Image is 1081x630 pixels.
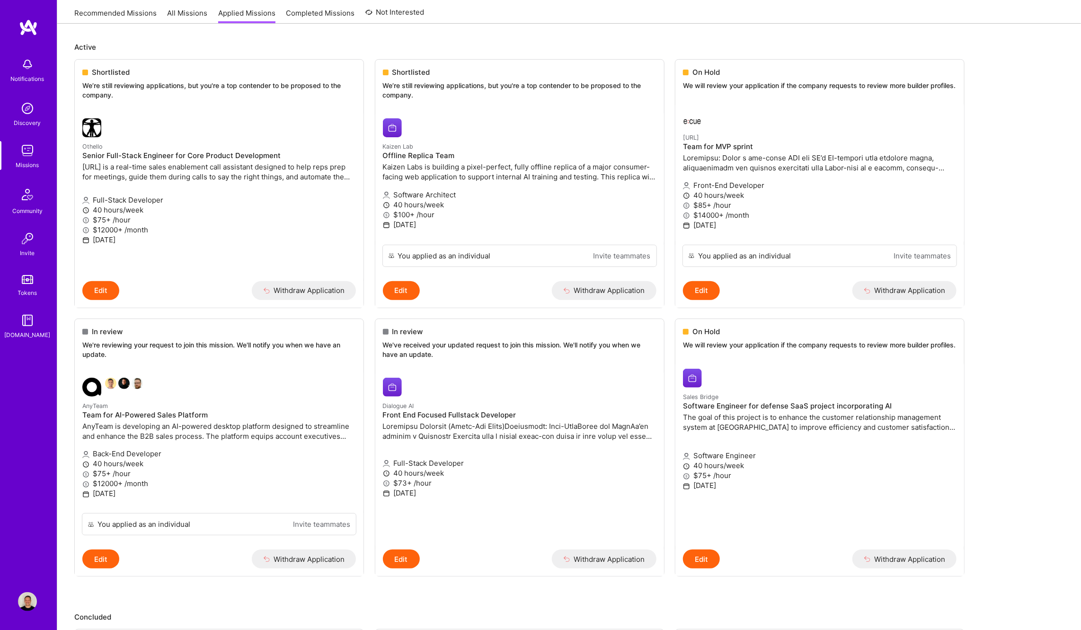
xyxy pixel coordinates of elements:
a: AnyTeam company logoSouvik BasuJames TouheyGrzegorz WróblewskiAnyTeamTeam for AI-Powered Sales Pl... [75,370,363,513]
a: Sales Bridge company logoSales BridgeSoftware Engineer for defense SaaS project incorporating AIT... [675,361,964,550]
div: Community [12,206,43,216]
p: We're reviewing your request to join this mission. We'll notify you when we have an update. [82,340,356,359]
img: Sales Bridge company logo [683,369,702,388]
i: icon Applicant [683,453,690,460]
i: icon MoneyGray [82,481,89,488]
small: Dialogue AI [383,402,414,409]
h4: Team for MVP sprint [683,142,957,151]
p: Active [74,42,1064,52]
p: 40 hours/week [383,468,656,478]
i: icon Clock [383,470,390,477]
i: icon Applicant [82,197,89,204]
a: All Missions [168,8,208,24]
span: Shortlisted [392,67,430,77]
img: Ecue.ai company logo [683,109,702,128]
i: icon Applicant [383,192,390,199]
p: We've received your updated request to join this mission. We'll notify you when we have an update. [383,340,656,359]
img: Community [16,183,39,206]
p: [DATE] [82,488,356,498]
i: icon MoneyGray [82,227,89,234]
img: Invite [18,229,37,248]
p: The goal of this project is to enhance the customer relationship management system at [GEOGRAPHIC... [683,412,957,432]
p: We’re still reviewing applications, but you're a top contender to be proposed to the company. [82,81,356,99]
p: Loremipsu: Dolor s ame-conse ADI eli SE’d EI-tempori utla etdolore magna, aliquaenimadm ven quisn... [683,153,957,173]
p: [DATE] [683,220,957,230]
p: $100+ /hour [383,210,656,220]
p: AnyTeam is developing an AI-powered desktop platform designed to streamline and enhance the B2B s... [82,421,356,441]
p: $85+ /hour [683,200,957,210]
p: Full-Stack Developer [82,195,356,205]
img: discovery [18,99,37,118]
div: Missions [16,160,39,170]
p: [URL] is a real-time sales enablement call assistant designed to help reps prep for meetings, gui... [82,162,356,182]
p: Kaizen Labs is building a pixel-perfect, fully offline replica of a major consumer-facing web app... [383,162,656,182]
span: In review [92,327,123,337]
p: 40 hours/week [82,205,356,215]
a: Kaizen Lab company logoKaizen LabOffline Replica TeamKaizen Labs is building a pixel-perfect, ful... [375,111,664,244]
img: tokens [22,275,33,284]
p: We will review your application if the company requests to review more builder profiles. [683,81,957,90]
p: [DATE] [82,235,356,245]
a: Applied Missions [218,8,275,24]
i: icon MoneyGray [383,480,390,487]
h4: Senior Full-Stack Engineer for Core Product Development [82,151,356,160]
img: teamwork [18,141,37,160]
p: Loremipsu Dolorsit (Ametc-Adi Elits)Doeiusmodt: Inci-UtlaBoree dol MagnAa’en adminim v Quisnostr ... [383,421,656,441]
small: AnyTeam [82,402,108,409]
i: icon Calendar [82,491,89,498]
img: Grzegorz Wróblewski [132,378,143,389]
small: Kaizen Lab [383,143,414,150]
a: Invite teammates [594,251,651,261]
p: $75+ /hour [82,215,356,225]
img: guide book [18,311,37,330]
i: icon Applicant [683,182,690,189]
p: Back-End Developer [82,449,356,459]
span: In review [392,327,423,337]
a: Ecue.ai company logo[URL]Team for MVP sprintLoremipsu: Dolor s ame-conse ADI eli SE’d EI-tempori ... [675,102,964,245]
i: icon Applicant [82,451,89,458]
button: Withdraw Application [852,281,957,300]
p: $14000+ /month [683,210,957,220]
button: Withdraw Application [852,550,957,568]
i: icon Calendar [82,237,89,244]
div: You applied as an individual [398,251,491,261]
p: $12000+ /month [82,479,356,488]
i: icon MoneyGray [82,217,89,224]
i: icon MoneyGray [683,473,690,480]
i: icon MoneyGray [82,471,89,478]
h4: Team for AI-Powered Sales Platform [82,411,356,419]
p: $75+ /hour [82,469,356,479]
div: Discovery [14,118,41,128]
p: 40 hours/week [383,200,656,210]
i: icon Applicant [383,460,390,467]
img: AnyTeam company logo [82,378,101,397]
button: Edit [383,550,420,568]
button: Withdraw Application [252,550,356,568]
p: Software Architect [383,190,656,200]
a: Othello company logoOthelloSenior Full-Stack Engineer for Core Product Development[URL] is a real... [75,111,363,281]
i: icon Calendar [383,222,390,229]
p: Full-Stack Developer [383,458,656,468]
h4: Front End Focused Fullstack Developer [383,411,656,419]
a: Dialogue AI company logoDialogue AIFront End Focused Fullstack DeveloperLoremipsu Dolorsit (Ametc... [375,370,664,550]
img: Othello company logo [82,118,101,137]
button: Edit [383,281,420,300]
p: 40 hours/week [82,459,356,469]
i: icon MoneyGray [683,202,690,209]
p: Front-End Developer [683,180,957,190]
p: [DATE] [383,488,656,498]
p: [DATE] [383,220,656,230]
p: 40 hours/week [683,461,957,470]
i: icon Clock [82,461,89,468]
h4: Software Engineer for defense SaaS project incorporating AI [683,402,957,410]
button: Edit [82,281,119,300]
div: Tokens [18,288,37,298]
i: icon Clock [683,192,690,199]
p: Software Engineer [683,451,957,461]
i: icon MoneyGray [383,212,390,219]
img: Kaizen Lab company logo [383,118,402,137]
div: Notifications [11,74,44,84]
i: icon Calendar [683,483,690,490]
h4: Offline Replica Team [383,151,656,160]
span: On Hold [692,67,720,77]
